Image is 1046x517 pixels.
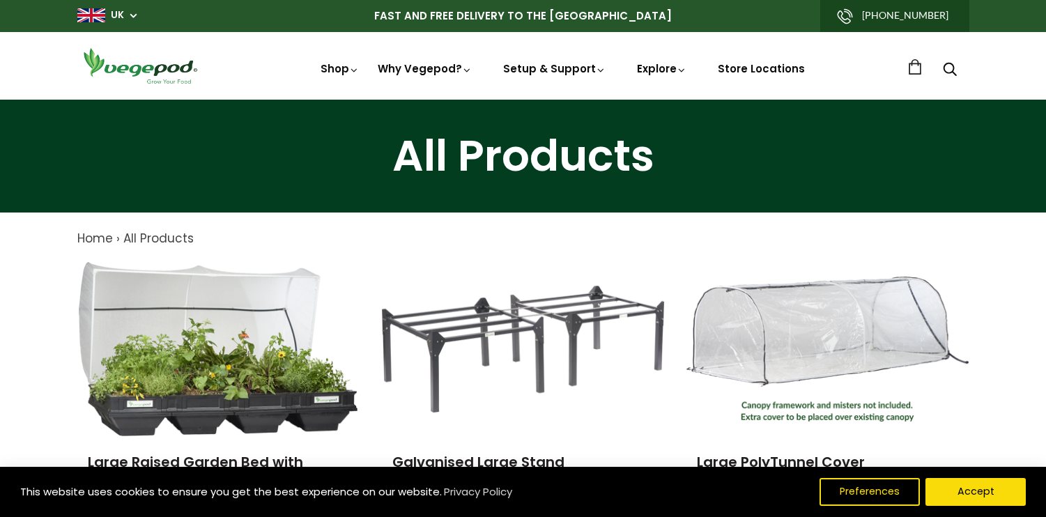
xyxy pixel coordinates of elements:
[820,478,920,506] button: Preferences
[378,61,472,76] a: Why Vegepod?
[321,61,360,76] a: Shop
[77,8,105,22] img: gb_large.png
[943,63,957,78] a: Search
[392,452,564,472] a: Galvanised Large Stand
[925,478,1026,506] button: Accept
[686,277,969,422] img: Large PolyTunnel Cover
[718,61,805,76] a: Store Locations
[697,452,865,472] a: Large PolyTunnel Cover
[88,452,303,493] a: Large Raised Garden Bed with Canopy
[123,230,194,247] a: All Products
[503,61,606,76] a: Setup & Support
[17,134,1029,178] h1: All Products
[382,286,664,412] img: Galvanised Large Stand
[77,230,969,248] nav: breadcrumbs
[637,61,687,76] a: Explore
[111,8,124,22] a: UK
[77,230,113,247] a: Home
[442,479,514,504] a: Privacy Policy (opens in a new tab)
[79,262,357,436] img: Large Raised Garden Bed with Canopy
[20,484,442,499] span: This website uses cookies to ensure you get the best experience on our website.
[116,230,120,247] span: ›
[77,46,203,86] img: Vegepod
